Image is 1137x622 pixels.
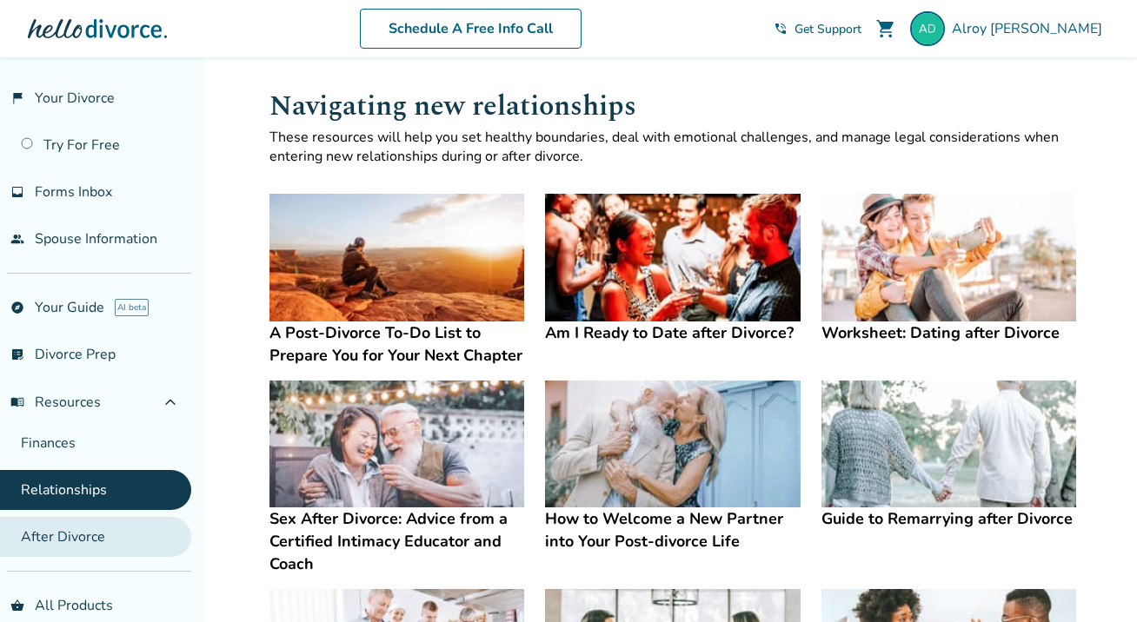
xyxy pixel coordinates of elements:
[10,91,24,105] span: flag_2
[821,380,1076,508] img: Guide to Remarrying after Divorce
[269,194,524,367] a: A Post-Divorce To-Do List to Prepare You for Your Next ChapterA Post-Divorce To-Do List to Prepar...
[821,194,1076,321] img: Worksheet: Dating after Divorce
[10,599,24,612] span: shopping_basket
[10,232,24,246] span: people
[10,347,24,361] span: list_alt_check
[10,393,101,412] span: Resources
[269,85,1076,128] h1: Navigating new relationships
[952,19,1109,38] span: Alroy [PERSON_NAME]
[774,22,788,36] span: phone_in_talk
[545,380,800,553] a: How to Welcome a New Partner into Your Post-divorce LifeHow to Welcome a New Partner into Your Po...
[160,392,181,413] span: expand_less
[10,301,24,314] span: explore
[821,380,1076,531] a: Guide to Remarrying after DivorceGuide to Remarrying after Divorce
[545,194,800,321] img: Am I Ready to Date after Divorce?
[269,194,524,321] img: A Post-Divorce To-Do List to Prepare You for Your Next Chapter
[10,395,24,409] span: menu_book
[269,380,524,576] a: Sex After Divorce: Advice from a Certified Intimacy Educator and CoachSex After Divorce: Advice f...
[545,380,800,508] img: How to Welcome a New Partner into Your Post-divorce Life
[360,9,582,49] a: Schedule A Free Info Call
[35,182,112,202] span: Forms Inbox
[821,321,1076,344] h4: Worksheet: Dating after Divorce
[269,321,524,367] h4: A Post-Divorce To-Do List to Prepare You for Your Next Chapter
[795,21,861,37] span: Get Support
[545,507,800,553] h4: How to Welcome a New Partner into Your Post-divorce Life
[115,299,149,316] span: AI beta
[269,128,1076,166] p: These resources will help you set healthy boundaries, deal with emotional challenges, and manage ...
[10,185,24,199] span: inbox
[269,507,524,575] h4: Sex After Divorce: Advice from a Certified Intimacy Educator and Coach
[821,507,1076,530] h4: Guide to Remarrying after Divorce
[774,21,861,37] a: phone_in_talkGet Support
[875,18,896,39] span: shopping_cart
[545,194,800,344] a: Am I Ready to Date after Divorce?Am I Ready to Date after Divorce?
[910,11,945,46] img: durranta1@gmail.com
[545,321,800,344] h4: Am I Ready to Date after Divorce?
[1050,539,1137,622] iframe: Chat Widget
[821,194,1076,344] a: Worksheet: Dating after DivorceWorksheet: Dating after Divorce
[269,380,524,508] img: Sex After Divorce: Advice from a Certified Intimacy Educator and Coach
